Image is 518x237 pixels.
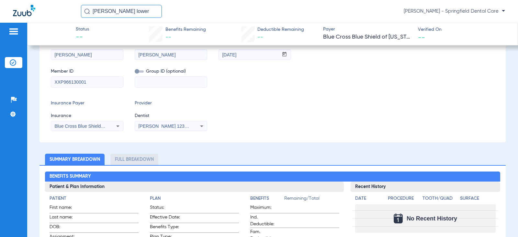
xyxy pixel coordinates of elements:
span: -- [257,34,263,40]
img: hamburger-icon [8,28,19,35]
img: Search Icon [84,8,90,14]
app-breakdown-title: Procedure [388,195,420,204]
span: Blue Cross Blue Shield Of [US_STATE] [54,124,133,129]
h4: Benefits [250,195,284,202]
span: Group ID (optional) [135,68,207,75]
h3: Patient & Plan Information [45,182,344,192]
input: Search for patients [81,5,162,18]
app-breakdown-title: Tooth/Quad [422,195,458,204]
span: DOB: [50,224,81,232]
h4: Date [355,195,382,202]
span: Maximum: [250,204,282,213]
span: Insurance [51,113,123,119]
h4: Tooth/Quad [422,195,458,202]
span: [PERSON_NAME] 1235410028 [138,124,202,129]
span: Blue Cross Blue Shield of [US_STATE] [323,33,412,41]
span: -- [165,34,171,40]
span: Benefits Type: [150,224,182,232]
span: Benefits Remaining [165,26,206,33]
span: No Recent History [407,215,457,222]
span: Ind. Deductible: [250,214,282,228]
app-breakdown-title: Date [355,195,382,204]
h4: Procedure [388,195,420,202]
img: Calendar [394,214,403,223]
span: Effective Date: [150,214,182,223]
app-breakdown-title: Benefits [250,195,284,204]
span: Payer [323,26,412,33]
img: Zuub Logo [13,5,35,16]
span: Dentist [135,113,207,119]
span: [PERSON_NAME] - Springfield Dental Care [404,8,505,15]
button: Open calendar [278,50,291,60]
span: First name: [50,204,81,213]
h2: Benefits Summary [45,172,500,182]
span: Remaining/Total [284,195,339,204]
span: -- [418,34,425,41]
span: Last name: [50,214,81,223]
li: Full Breakdown [110,154,158,165]
app-breakdown-title: Surface [460,195,495,204]
span: Insurance Payer [51,100,123,107]
h4: Patient [50,195,139,202]
h4: Plan [150,195,239,202]
h4: Surface [460,195,495,202]
li: Summary Breakdown [45,154,105,165]
h3: Recent History [351,182,500,192]
span: Deductible Remaining [257,26,304,33]
span: Status [76,26,89,33]
span: Provider [135,100,207,107]
span: -- [76,33,89,42]
span: Status: [150,204,182,213]
span: Member ID [51,68,123,75]
span: Verified On [418,26,507,33]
